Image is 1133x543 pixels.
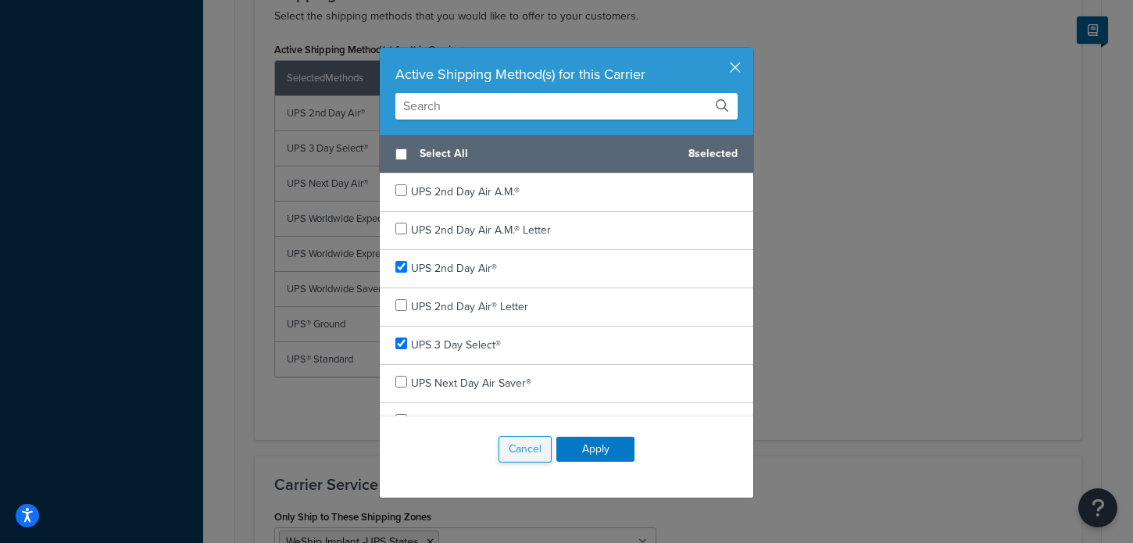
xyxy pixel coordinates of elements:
[411,375,531,391] span: UPS Next Day Air Saver®
[499,436,552,463] button: Cancel
[395,63,738,85] div: Active Shipping Method(s) for this Carrier
[411,337,501,353] span: UPS 3 Day Select®
[411,298,528,315] span: UPS 2nd Day Air® Letter
[556,437,634,462] button: Apply
[420,143,676,165] span: Select All
[380,135,753,173] div: 8 selected
[411,222,551,238] span: UPS 2nd Day Air A.M.® Letter
[411,184,520,200] span: UPS 2nd Day Air A.M.®
[411,260,497,277] span: UPS 2nd Day Air®
[411,413,563,430] span: UPS Next Day Air Saver® Letter
[395,93,738,120] input: Search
